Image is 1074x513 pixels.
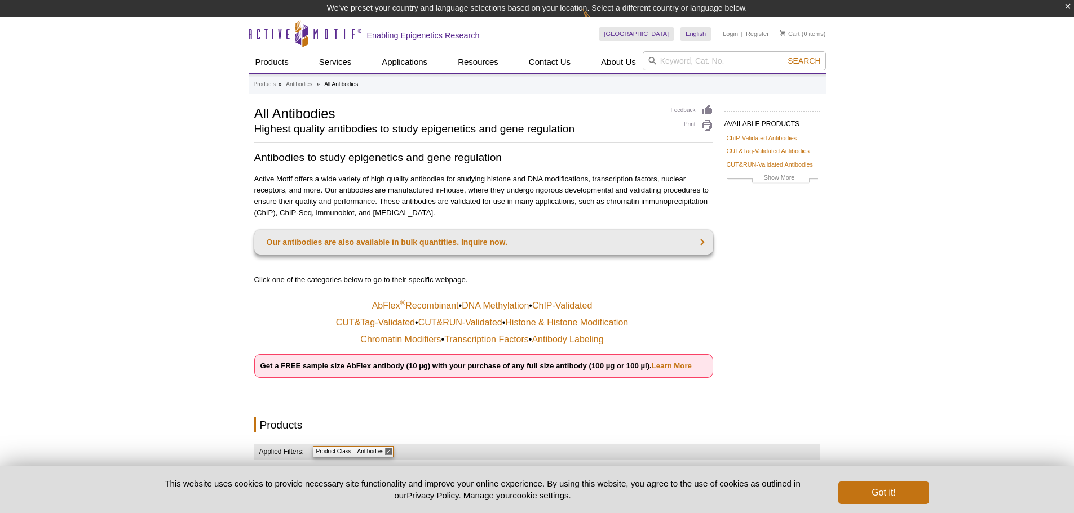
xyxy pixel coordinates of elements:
a: Products [254,79,276,90]
a: Privacy Policy [406,490,458,500]
input: Keyword, Cat. No. [643,51,826,70]
img: Your Cart [780,30,785,36]
a: Antibodies [286,79,312,90]
p: Click one of the categories below to go to their specific webpage. [254,274,713,286]
a: DNA Methylation [462,300,529,311]
a: Products [249,51,295,73]
a: Register [746,30,769,38]
td: • • [255,298,712,314]
strong: Get a FREE sample size AbFlex antibody (10 µg) with your purchase of any full size antibody (100 ... [260,362,692,370]
a: Feedback [671,104,713,117]
a: Show More [727,172,818,185]
a: Transcription Factors [444,334,529,345]
a: Antibody Labeling [532,334,603,345]
a: AbFlex®Recombinant [372,300,459,311]
h2: Antibodies to study epigenetics and gene regulation [254,150,713,165]
sup: ® [400,298,405,307]
li: » [279,81,282,87]
a: ChIP-Validated [532,300,592,311]
a: Resources [451,51,505,73]
a: CUT&RUN-Validated [418,317,502,328]
h2: Products [254,417,713,432]
span: Search [788,56,820,65]
h2: Enabling Epigenetics Research [367,30,480,41]
h4: Applied Filters: [254,444,305,460]
a: [GEOGRAPHIC_DATA] [599,27,675,41]
a: Cart [780,30,800,38]
h2: AVAILABLE PRODUCTS [724,111,820,131]
img: Change Here [582,8,612,35]
td: • • [255,332,712,347]
a: CUT&RUN-Validated Antibodies [727,159,813,169]
a: Login [723,30,738,38]
span: Product Class = Antibodies [313,446,394,457]
a: Print [671,119,713,132]
button: cookie settings [512,490,568,500]
td: • • [255,315,712,331]
a: Contact Us [522,51,577,73]
a: CUT&Tag-Validated Antibodies [727,146,810,156]
a: Services [312,51,359,73]
a: Our antibodies are also available in bulk quantities. Inquire now. [254,230,713,255]
h2: Highest quality antibodies to study epigenetics and gene regulation [254,124,660,134]
li: All Antibodies [324,81,358,87]
li: | [741,27,743,41]
p: This website uses cookies to provide necessary site functionality and improve your online experie... [145,478,820,501]
h1: All Antibodies [254,104,660,121]
a: About Us [594,51,643,73]
a: ChIP-Validated Antibodies [727,133,797,143]
a: Histone & Histone Modification [505,317,628,328]
a: CUT&Tag-Validated [336,317,415,328]
button: Search [784,56,824,66]
a: English [680,27,711,41]
li: (0 items) [780,27,826,41]
p: Active Motif offers a wide variety of high quality antibodies for studying histone and DNA modifi... [254,173,713,218]
a: Applications [375,51,434,73]
button: Got it! [838,481,929,504]
li: » [317,81,320,87]
a: Learn More [652,362,692,370]
a: Chromatin Modifiers [360,334,441,345]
